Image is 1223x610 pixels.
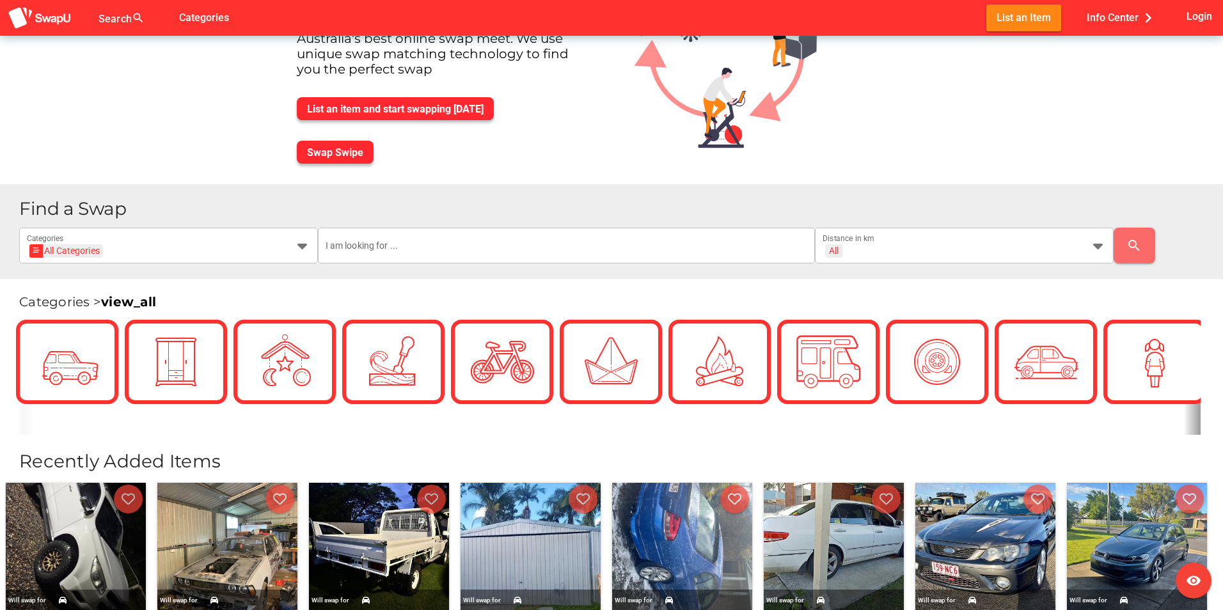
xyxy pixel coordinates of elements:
div: All Categories [33,244,100,258]
div: Will swap for [918,593,956,607]
div: Will swap for [463,593,501,607]
span: List an Item [997,9,1051,26]
i: chevron_right [1139,8,1158,27]
span: Info Center [1087,7,1158,28]
div: Will swap for [312,593,349,607]
div: Will swap for [8,593,46,607]
div: Will swap for [766,593,804,607]
h1: Find a Swap [19,199,1213,218]
div: Will swap for [160,593,198,607]
input: I am looking for ... [326,228,808,263]
button: Categories [169,4,239,31]
div: Will swap for [1069,593,1107,607]
span: Categories [179,7,229,28]
span: List an item and start swapping [DATE] [307,103,484,115]
i: search [1126,238,1142,253]
span: Swap Swipe [307,146,363,159]
button: Info Center [1077,4,1168,31]
div: Will swap for [615,593,652,607]
i: visibility [1186,573,1201,588]
i: false [160,10,175,26]
button: List an item and start swapping [DATE] [297,97,494,120]
a: Categories [169,11,239,23]
div: All [829,245,839,256]
button: Swap Swipe [297,141,374,164]
img: aSD8y5uGLpzPJLYTcYcjNu3laj1c05W5KWf0Ds+Za8uybjssssuu+yyyy677LKX2n+PWMSDJ9a87AAAAABJRU5ErkJggg== [8,6,72,30]
div: Australia's best online swap meet. We use unique swap matching technology to find you the perfect... [287,31,604,87]
button: Login [1184,4,1215,28]
a: view_all [101,294,156,309]
span: Categories > [19,294,156,309]
span: Recently Added Items [19,450,221,472]
span: Login [1187,8,1212,25]
button: List an Item [986,4,1061,31]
